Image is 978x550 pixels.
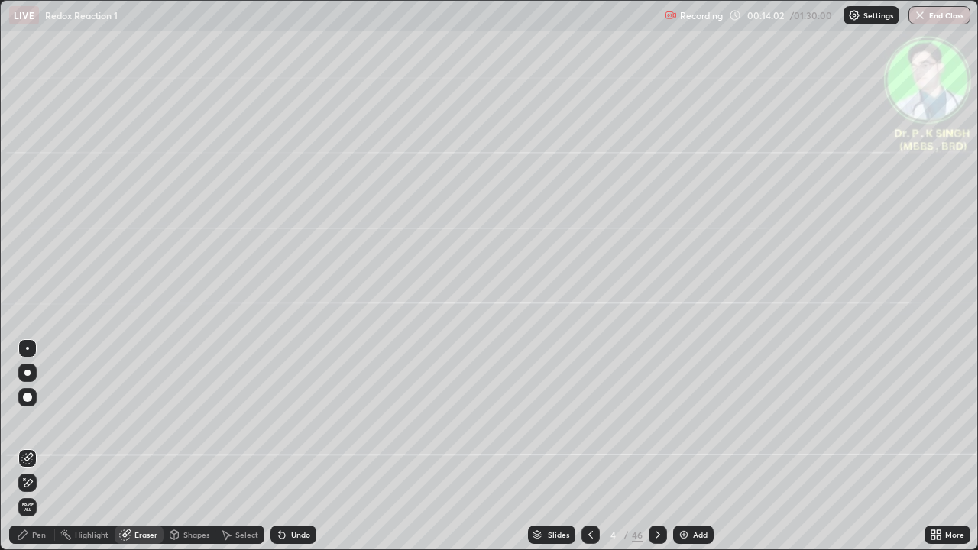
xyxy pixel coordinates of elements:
[45,9,118,21] p: Redox Reaction 1
[32,531,46,539] div: Pen
[606,530,621,539] div: 4
[548,531,569,539] div: Slides
[848,9,860,21] img: class-settings-icons
[291,531,310,539] div: Undo
[680,10,723,21] p: Recording
[632,528,643,542] div: 46
[183,531,209,539] div: Shapes
[945,531,964,539] div: More
[693,531,708,539] div: Add
[624,530,629,539] div: /
[14,9,34,21] p: LIVE
[914,9,926,21] img: end-class-cross
[75,531,108,539] div: Highlight
[908,6,970,24] button: End Class
[665,9,677,21] img: recording.375f2c34.svg
[678,529,690,541] img: add-slide-button
[235,531,258,539] div: Select
[19,503,36,512] span: Erase all
[863,11,893,19] p: Settings
[134,531,157,539] div: Eraser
